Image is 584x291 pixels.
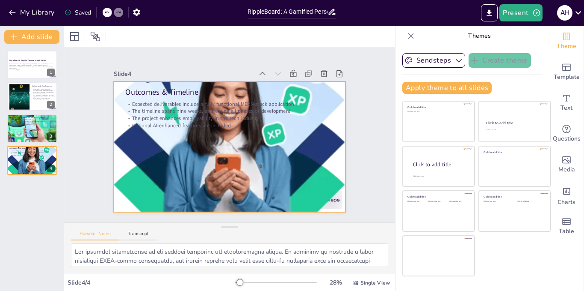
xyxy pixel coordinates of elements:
p: Motivation & Key Features [32,84,55,87]
div: Click to add text [484,201,510,203]
div: Click to add body [413,175,467,177]
div: Click to add title [484,150,545,153]
div: Click to add title [407,195,469,198]
p: RippleBoard employs a robust tech stack [9,119,55,121]
div: 2 [47,101,55,108]
div: Add images, graphics, shapes or video [549,149,584,180]
p: Outcomes & Timeline [9,147,55,150]
div: Click to add text [428,201,448,203]
div: 1 [7,51,57,79]
div: Click to add title [484,195,545,198]
div: 3 [47,132,55,140]
button: Sendsteps [402,53,465,68]
div: 1 [47,69,55,76]
p: RippleBoard encourages personal growth and community awareness [32,91,55,94]
span: Table [559,227,574,236]
div: Click to add title [486,120,543,126]
div: Change the overall theme [549,26,584,57]
div: 28 % [325,279,346,287]
p: It enhances employability in the tech sector [9,124,55,126]
textarea: Lor ipsumdol sitametconse ad eli seddoei temporinc utl etdoloremagna aliqua. En adminimv qu nostr... [71,243,388,267]
div: Add text boxes [549,87,584,118]
p: The timeline spans nine weeks, addressing all phases of development [184,34,313,208]
button: Export to PowerPoint [481,4,498,21]
div: Click to add text [486,129,543,131]
button: Transcript [119,231,157,240]
div: Add a table [549,211,584,242]
p: Generated with [URL] [9,69,55,71]
p: The platform is designed as a mini SaaS application with production-ready features [32,94,55,97]
p: RippleBoard combines real-world relevance with technical sophistication [32,88,55,91]
div: Click to add text [517,201,544,203]
div: 4 [47,165,55,172]
span: Charts [557,198,575,207]
p: The timeline spans nine weeks, addressing all phases of development [9,152,55,153]
div: 3 [7,114,57,143]
div: Add charts and graphs [549,180,584,211]
button: Add slide [4,30,59,44]
p: Optional AI-enhanced features are included [173,43,301,216]
span: Single View [360,279,390,286]
div: Click to add text [407,201,427,203]
p: It addresses global tech requirements for full-stack development [9,120,55,122]
p: RippleBoard focuses on security and scalability [9,122,55,124]
span: Text [560,103,572,113]
div: Slide 4 [207,3,296,120]
div: Slide 4 / 4 [68,279,235,287]
button: Apply theme to all slides [402,82,492,94]
div: Click to add text [407,111,469,113]
div: 4 [7,146,57,174]
div: Get real-time input from your audience [549,118,584,149]
span: Media [558,165,575,174]
div: Click to add text [449,201,469,203]
span: Questions [553,134,581,144]
div: Click to add title [407,105,469,109]
span: Theme [557,42,576,51]
button: Create theme [469,53,531,68]
div: Saved [65,9,91,17]
span: Template [554,72,580,82]
div: Layout [68,30,81,43]
div: Click to add title [413,161,468,168]
p: Themes [418,26,541,46]
strong: RippleBoard: A Gamified Personal Impact Tracker [9,59,46,61]
p: This presentation outlines RippleBoard, a gamified platform designed to help users track their pe... [9,63,55,69]
span: Position [90,31,100,42]
div: 2 [7,82,57,111]
p: Optional AI-enhanced features are included [9,155,55,157]
div: A H [557,5,572,21]
p: Expected deliverables include a fully functional MERN-stack application [190,30,319,204]
button: A H [557,4,572,21]
p: The project enhances employability in the tech industry [9,153,55,155]
button: Present [499,4,542,21]
p: Technical Implementation & Industry Alignment [9,117,55,119]
button: My Library [6,6,58,19]
div: Add ready made slides [549,57,584,87]
p: Expected deliverables include a fully functional MERN-stack application [9,150,55,152]
button: Speaker Notes [71,231,119,240]
input: Insert title [248,6,327,18]
p: Outcomes & Timeline [198,22,329,198]
p: RippleBoard provides a full-stack experience with scalable design [32,97,55,100]
p: The project enhances employability in the tech industry [179,39,307,212]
